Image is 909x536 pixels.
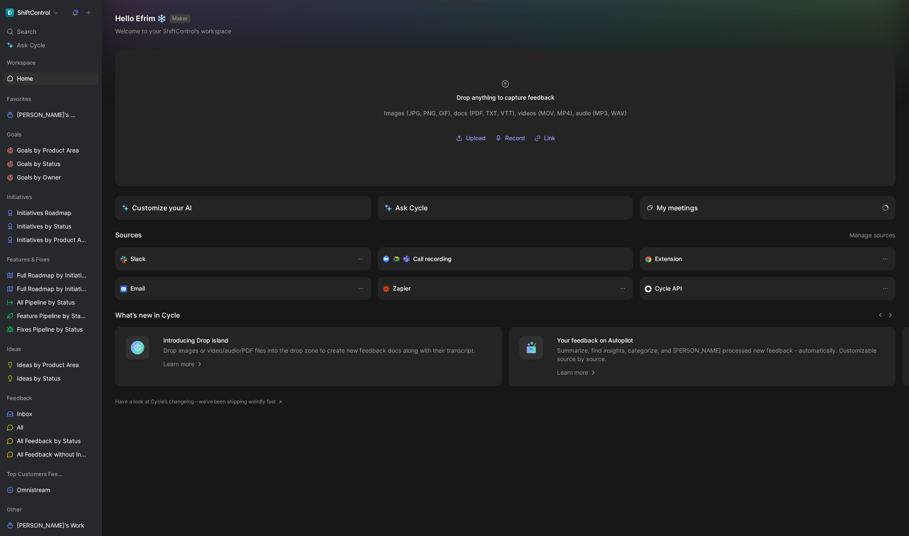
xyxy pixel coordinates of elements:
[3,372,98,385] a: Ideas by Status
[17,312,87,320] span: Feature Pipeline by Status
[17,209,71,217] span: Initiatives Roadmap
[130,254,146,264] h3: Slack
[3,468,98,480] div: Top Customers Feedback
[384,108,627,118] div: Images (JPG, PNG, GIF), docs (PDF, TXT, VTT), videos (MOV, MP4), audio (MP3, WAV)
[3,72,98,85] a: Home
[7,394,32,402] span: Feedback
[655,254,682,264] h3: Extension
[17,374,60,383] span: Ideas by Status
[383,283,611,294] div: Capture feedback from thousands of sources with Zapier (survey results, recordings, sheets, etc).
[3,296,98,309] a: All Pipeline by Status
[3,25,98,38] div: Search
[3,468,98,496] div: Top Customers FeedbackOmnistream
[17,271,87,280] span: Full Roadmap by Initiatives
[7,470,65,478] span: Top Customers Feedback
[115,310,180,320] h2: What’s new in Cycle
[3,283,98,295] a: Full Roadmap by Initiatives/Status
[7,505,22,514] span: Other
[3,484,98,496] a: Omnistream
[3,519,98,532] a: [PERSON_NAME]'s Work
[7,95,31,103] span: Favorites
[413,254,452,264] h3: Call recording
[3,39,98,52] a: Ask Cycle
[7,345,21,353] span: Ideas
[3,323,98,336] a: Fixes Pipeline by Status
[3,421,98,434] a: All
[3,93,98,105] div: Favorites
[3,503,98,516] div: Other
[170,14,190,23] button: MAKER
[3,128,98,141] div: Goals
[5,8,14,17] img: ShiftControl
[3,190,98,246] div: InitiativesInitiatives RoadmapInitiatives by StatusInitiatives by Product Area
[849,230,895,241] button: Manage sources
[453,132,489,144] button: Upload
[130,283,145,294] h3: Email
[3,220,98,233] a: Initiatives by Status
[557,346,886,363] p: Summarize, find insights, categorize, and [PERSON_NAME] processed new feedback - automatically. C...
[163,359,203,369] a: Learn more
[557,335,886,346] h4: Your feedback on Autopilot
[393,283,411,294] h3: Zapier
[3,7,61,19] button: ShiftControlShiftControl
[17,222,71,231] span: Initiatives by Status
[3,253,98,266] div: Features & Fixes
[7,193,32,201] span: Initiatives
[3,144,98,157] a: Goals by Product Area
[115,196,371,220] a: Customize your AI
[3,171,98,184] a: Goals by Owner
[17,9,50,16] h1: ShiftControl
[3,448,98,461] a: All Feedback without Insights
[17,40,45,50] span: Ask Cycle
[544,133,555,143] span: Link
[120,254,349,264] div: Sync your customers, send feedback and get updates in Slack
[17,146,79,155] span: Goals by Product Area
[3,56,98,69] div: Workspace
[17,27,36,37] span: Search
[17,437,81,445] span: All Feedback by Status
[645,283,874,294] div: Sync customers & send feedback from custom sources. Get inspired by our favorite use case
[122,203,192,213] div: Customize your AI
[17,111,81,120] span: [PERSON_NAME]'s Work
[17,173,61,182] span: Goals by Owner
[3,392,98,461] div: FeedbackInboxAllAll Feedback by StatusAll Feedback without Insights
[557,367,597,378] a: Learn more
[466,133,486,143] span: Upload
[17,74,33,83] span: Home
[3,359,98,371] a: Ideas by Product Area
[17,236,87,244] span: Initiatives by Product Area
[115,26,231,36] div: Welcome to your ShiftControl’s workspace
[378,196,633,220] button: Ask Cycle
[384,203,427,213] div: Ask Cycle
[3,435,98,447] a: All Feedback by Status
[115,397,282,406] a: Have a look at Cycle’s changelog – we’ve been shipping weirdly fast
[115,230,142,241] h2: Sources
[3,343,98,385] div: IdeasIdeas by Product AreaIdeas by Status
[647,203,698,213] div: My meetings
[17,298,75,307] span: All Pipeline by Status
[645,254,874,264] div: Capture feedback from anywhere on the web
[3,269,98,282] a: Full Roadmap by Initiatives
[120,283,349,294] div: Forward emails to your feedback inbox
[17,423,23,432] span: All
[655,283,682,294] h3: Cycle API
[505,133,525,143] span: Record
[457,93,555,103] div: Drop anything to capture feedback
[3,310,98,322] a: Feature Pipeline by Status
[115,14,231,24] h1: Hello Efrim ❄️
[17,361,79,369] span: Ideas by Product Area
[3,234,98,246] a: Initiatives by Product Area
[17,450,87,459] span: All Feedback without Insights
[3,190,98,203] div: Initiatives
[17,486,50,494] span: Omnistream
[7,58,36,67] span: Workspace
[163,335,475,346] h4: Introducing Drop island
[3,253,98,336] div: Features & FixesFull Roadmap by InitiativesFull Roadmap by Initiatives/StatusAll Pipeline by Stat...
[3,408,98,420] a: Inbox
[3,343,98,355] div: Ideas
[17,160,60,168] span: Goals by Status
[7,255,50,264] span: Features & Fixes
[492,132,528,144] button: Record
[163,346,475,355] p: Drop images or video/audio/PDF files into the drop zone to create new feedback docs along with th...
[3,128,98,184] div: GoalsGoals by Product AreaGoals by StatusGoals by Owner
